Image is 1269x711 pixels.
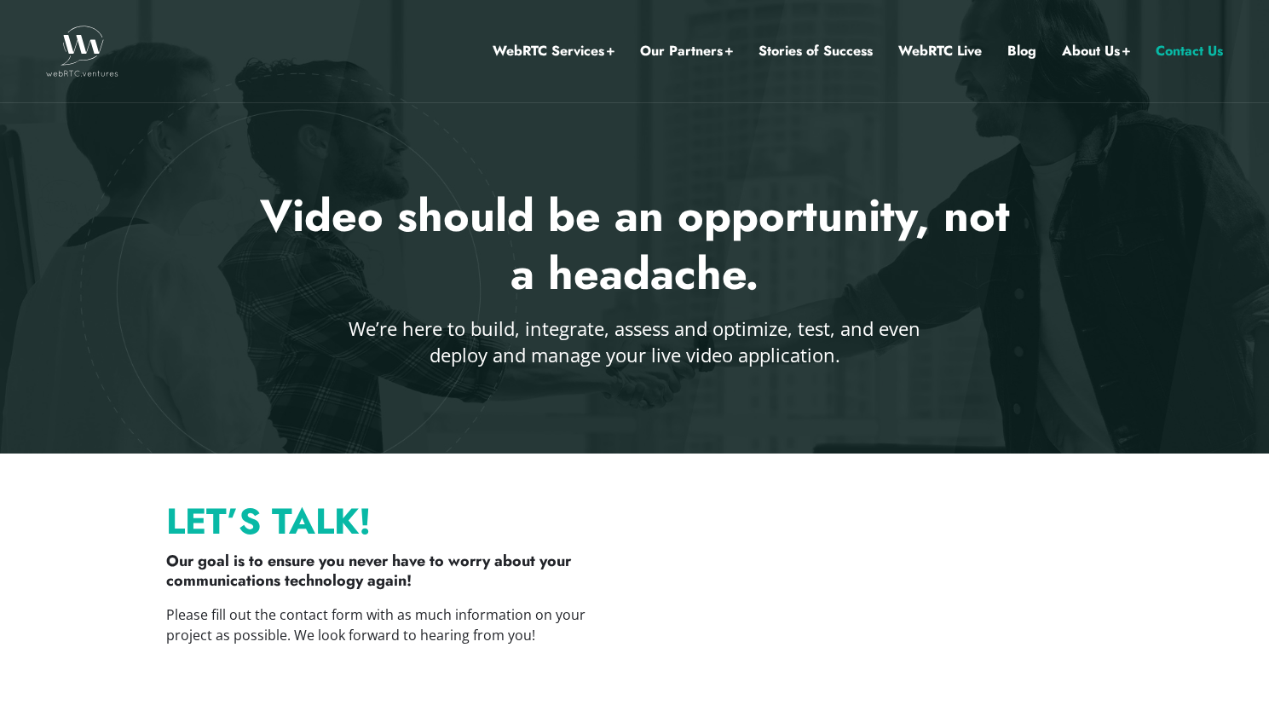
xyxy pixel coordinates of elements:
[166,604,618,645] p: Please fill out the contact form with as much information on your project as possible. We look fo...
[1062,40,1130,62] a: About Us
[493,40,614,62] a: WebRTC Services
[759,40,873,62] a: Stories of Success
[250,188,1020,303] h2: Video should be an opportunity, not a headache.
[166,509,618,535] p: Let’s Talk!
[166,552,618,592] p: Our goal is to ensure you never have to worry about your communications technology again!
[346,315,924,368] p: We’re here to build, integrate, assess and optimize, test, and even deploy and manage your live v...
[640,40,733,62] a: Our Partners
[1007,40,1036,62] a: Blog
[46,26,118,77] img: WebRTC.ventures
[1156,40,1223,62] a: Contact Us
[898,40,982,62] a: WebRTC Live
